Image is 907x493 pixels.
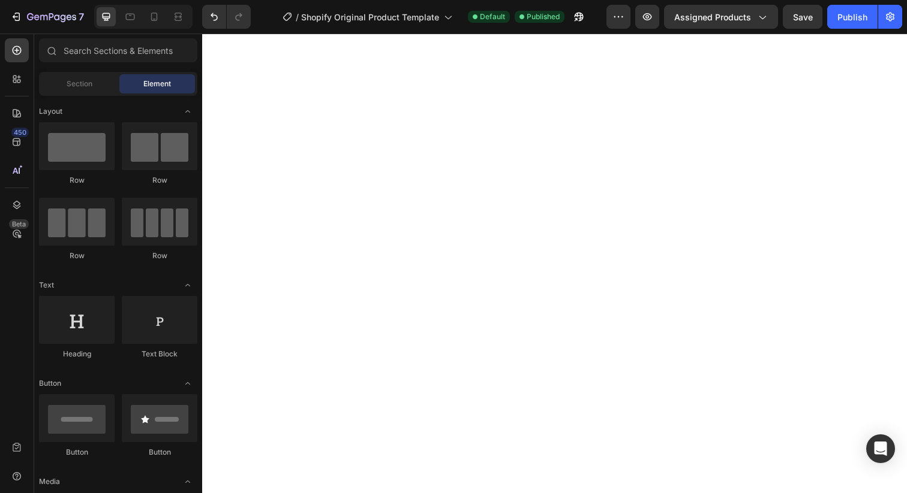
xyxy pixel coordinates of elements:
[178,472,197,491] span: Toggle open
[39,106,62,117] span: Layout
[793,12,813,22] span: Save
[674,11,751,23] span: Assigned Products
[39,250,115,261] div: Row
[296,11,299,23] span: /
[67,78,92,89] span: Section
[39,175,115,186] div: Row
[122,349,197,359] div: Text Block
[527,11,560,22] span: Published
[202,5,251,29] div: Undo/Redo
[301,11,439,23] span: Shopify Original Product Template
[5,5,89,29] button: 7
[827,5,878,29] button: Publish
[122,447,197,458] div: Button
[783,5,822,29] button: Save
[122,250,197,261] div: Row
[39,349,115,359] div: Heading
[178,374,197,393] span: Toggle open
[39,378,61,389] span: Button
[39,476,60,487] span: Media
[178,102,197,121] span: Toggle open
[122,175,197,186] div: Row
[837,11,867,23] div: Publish
[39,280,54,291] span: Text
[39,447,115,458] div: Button
[79,10,84,24] p: 7
[9,219,29,229] div: Beta
[664,5,778,29] button: Assigned Products
[178,276,197,295] span: Toggle open
[480,11,505,22] span: Default
[866,434,895,463] div: Open Intercom Messenger
[39,38,197,62] input: Search Sections & Elements
[143,78,171,89] span: Element
[202,34,907,493] iframe: To enrich screen reader interactions, please activate Accessibility in Grammarly extension settings
[11,128,29,137] div: 450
